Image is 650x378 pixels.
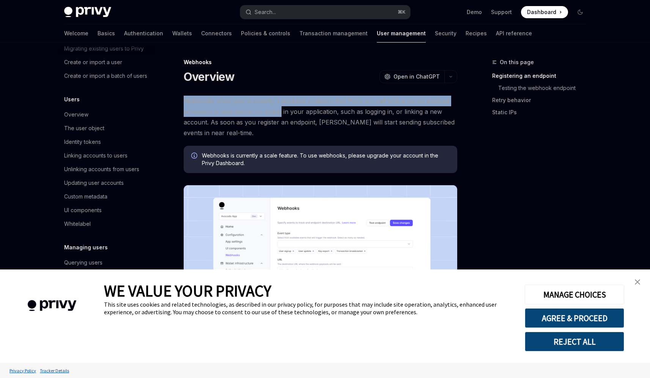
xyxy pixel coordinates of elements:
[58,190,155,203] a: Custom metadata
[64,137,101,146] div: Identity tokens
[64,258,102,267] div: Querying users
[496,24,532,43] a: API reference
[525,332,624,351] button: REJECT ALL
[377,24,426,43] a: User management
[58,149,155,162] a: Linking accounts to users
[58,55,155,69] a: Create or import a user
[191,153,199,160] svg: Info
[635,279,640,285] img: close banner
[525,308,624,328] button: AGREE & PROCEED
[492,82,592,94] a: Testing the webhook endpoint
[98,24,115,43] a: Basics
[435,24,456,43] a: Security
[58,217,155,231] a: Whitelabel
[525,285,624,304] button: MANAGE CHOICES
[64,243,108,252] h5: Managing users
[299,24,368,43] a: Transaction management
[64,151,127,160] div: Linking accounts to users
[492,94,592,106] a: Retry behavior
[527,8,556,16] span: Dashboard
[491,8,512,16] a: Support
[58,162,155,176] a: Unlinking accounts from users
[393,73,440,80] span: Open in ChatGPT
[64,110,88,119] div: Overview
[58,256,155,269] a: Querying users
[64,71,147,80] div: Create or import a batch of users
[64,58,122,67] div: Create or import a user
[64,206,102,215] div: UI components
[64,192,107,201] div: Custom metadata
[398,9,406,15] span: ⌘ K
[500,58,534,67] span: On this page
[58,135,155,149] a: Identity tokens
[255,8,276,17] div: Search...
[241,24,290,43] a: Policies & controls
[58,121,155,135] a: The user object
[64,7,111,17] img: dark logo
[124,24,163,43] a: Authentication
[202,152,450,167] span: Webhooks is currently a scale feature. To use webhooks, please upgrade your account in the Privy ...
[104,281,271,301] span: WE VALUE YOUR PRIVACY
[8,364,38,377] a: Privacy Policy
[184,58,457,66] div: Webhooks
[184,70,235,83] h1: Overview
[467,8,482,16] a: Demo
[64,95,80,104] h5: Users
[379,70,444,83] button: Open in ChatGPT
[240,5,410,19] button: Open search
[574,6,586,18] button: Toggle dark mode
[64,165,139,174] div: Unlinking accounts from users
[492,70,592,82] a: Registering an endpoint
[64,219,91,228] div: Whitelabel
[492,106,592,118] a: Static IPs
[64,124,104,133] div: The user object
[184,96,457,138] span: Webhooks allow you to specify a backend endpoint that Privy will call with a signed payload whene...
[58,108,155,121] a: Overview
[38,364,71,377] a: Tracker Details
[201,24,232,43] a: Connectors
[630,274,645,290] a: close banner
[466,24,487,43] a: Recipes
[58,176,155,190] a: Updating user accounts
[104,301,513,316] div: This site uses cookies and related technologies, as described in our privacy policy, for purposes...
[58,69,155,83] a: Create or import a batch of users
[521,6,568,18] a: Dashboard
[64,24,88,43] a: Welcome
[64,178,124,187] div: Updating user accounts
[58,203,155,217] a: UI components
[11,289,93,322] img: company logo
[172,24,192,43] a: Wallets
